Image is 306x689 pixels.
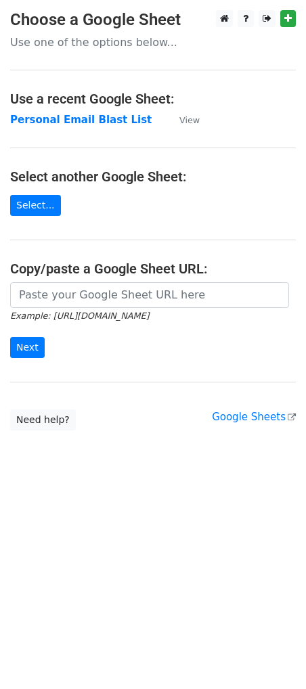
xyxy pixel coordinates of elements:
[212,411,296,423] a: Google Sheets
[10,282,289,308] input: Paste your Google Sheet URL here
[10,337,45,358] input: Next
[10,114,152,126] a: Personal Email Blast List
[10,35,296,49] p: Use one of the options below...
[10,91,296,107] h4: Use a recent Google Sheet:
[10,261,296,277] h4: Copy/paste a Google Sheet URL:
[179,115,200,125] small: View
[166,114,200,126] a: View
[10,169,296,185] h4: Select another Google Sheet:
[10,10,296,30] h3: Choose a Google Sheet
[10,311,149,321] small: Example: [URL][DOMAIN_NAME]
[10,195,61,216] a: Select...
[10,409,76,430] a: Need help?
